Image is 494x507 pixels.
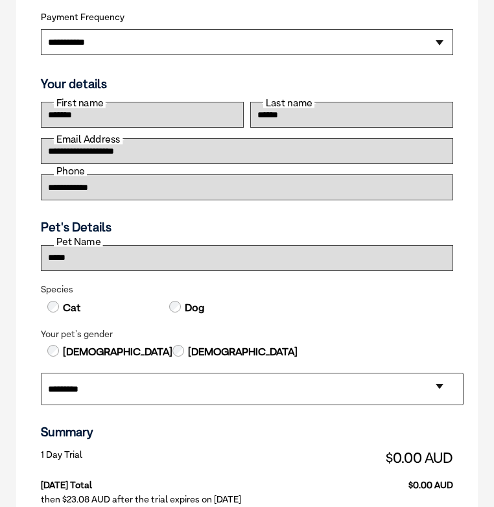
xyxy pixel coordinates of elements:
h3: Summary [41,425,453,440]
h3: Pet's Details [36,220,458,235]
label: Payment Frequency [41,12,124,23]
label: Last name [263,98,314,108]
td: [DATE] Total [41,469,220,491]
td: $0.00 AUD [220,446,453,469]
td: $0.00 AUD [220,469,453,491]
label: Email Address [54,134,123,144]
legend: Species [41,284,453,295]
label: First name [54,98,106,108]
td: 1 Day Trial [41,446,220,469]
label: Phone [54,166,87,176]
legend: Your pet's gender [41,329,453,340]
h3: Your details [41,77,453,91]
